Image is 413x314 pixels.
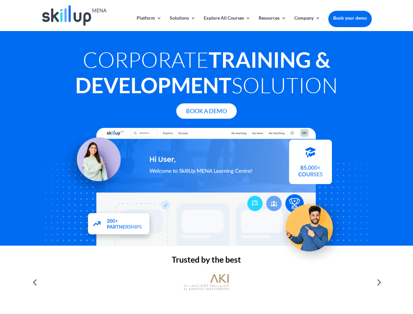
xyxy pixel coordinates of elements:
[276,190,349,263] img: Upskill your workforce - SkillUp
[170,16,196,31] a: Solutions
[81,207,157,243] img: Partners - SkillUp Mena
[204,16,250,31] a: Explore All Courses
[41,255,371,267] h2: Trusted by the best
[259,16,286,31] a: Resources
[75,47,330,98] strong: Training & Development
[289,142,332,187] img: Courses library - SkillUp MENA
[61,130,127,196] img: Learning Management Solution - SkillUp
[294,16,320,31] a: Company
[304,243,413,314] iframe: Chat Widget
[183,271,229,294] img: al khayyat investments logo
[42,5,106,26] img: Skillup Mena
[41,47,371,101] h1: Corporate Solution
[328,11,372,25] a: Book your demo
[137,16,162,31] a: Platform
[176,103,237,119] a: Book A Demo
